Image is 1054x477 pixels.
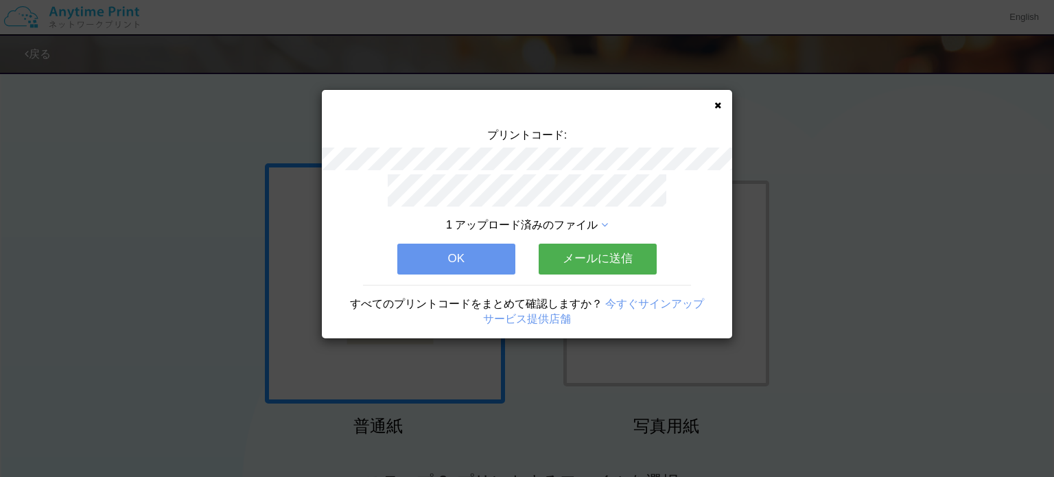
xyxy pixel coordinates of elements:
button: OK [397,244,515,274]
span: すべてのプリントコードをまとめて確認しますか？ [350,298,602,310]
span: 1 アップロード済みのファイル [446,219,598,231]
span: プリントコード: [487,129,567,141]
a: 今すぐサインアップ [605,298,704,310]
a: サービス提供店舗 [483,313,571,325]
button: メールに送信 [539,244,657,274]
